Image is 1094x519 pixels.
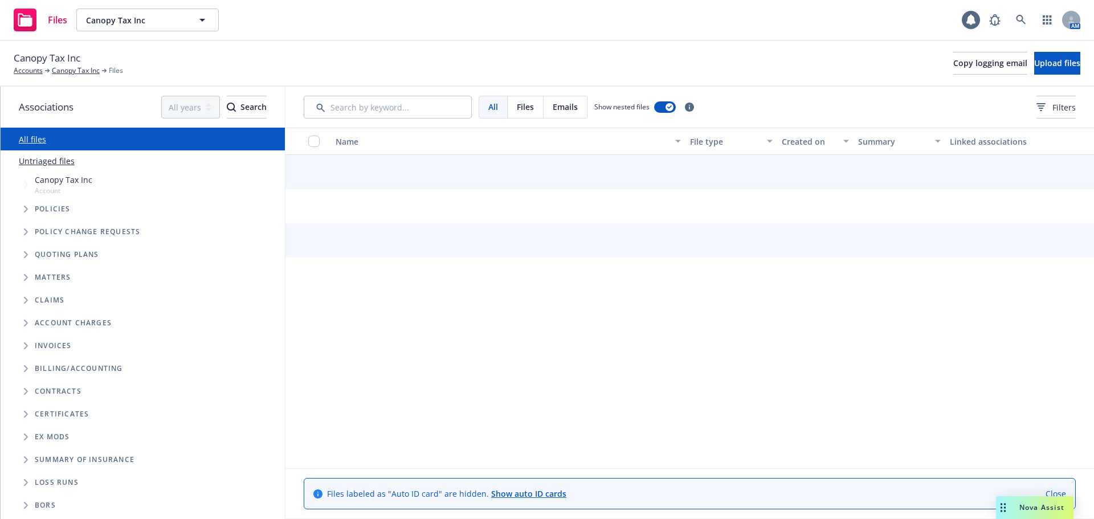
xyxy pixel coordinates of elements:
div: Linked associations [950,136,1032,148]
div: Created on [782,136,836,148]
span: Nova Assist [1019,502,1064,512]
div: Name [336,136,668,148]
a: Untriaged files [19,155,75,167]
button: Filters [1036,96,1076,118]
span: Summary of insurance [35,456,134,463]
span: Ex Mods [35,434,70,440]
span: Loss Runs [35,479,79,486]
a: Report a Bug [983,9,1006,31]
a: Switch app [1036,9,1059,31]
a: Search [1010,9,1032,31]
span: Policy change requests [35,228,140,235]
span: All [488,101,498,113]
span: Billing/Accounting [35,365,123,372]
span: Canopy Tax Inc [35,174,92,186]
span: Certificates [35,411,89,418]
span: Filters [1052,101,1076,113]
span: BORs [35,502,56,509]
span: Account charges [35,320,112,326]
a: Close [1046,488,1066,500]
span: Contracts [35,388,81,395]
span: Quoting plans [35,251,99,258]
span: Filters [1036,101,1076,113]
span: Files [48,15,67,24]
span: Copy logging email [953,58,1027,68]
button: Nova Assist [996,496,1073,519]
button: File type [685,128,777,155]
a: Show auto ID cards [491,488,566,499]
div: Search [227,96,267,118]
span: Upload files [1034,58,1080,68]
a: Files [9,4,72,36]
span: Associations [19,100,74,115]
div: File type [690,136,760,148]
button: Summary [854,128,945,155]
div: Summary [858,136,928,148]
button: Copy logging email [953,52,1027,75]
span: Files labeled as "Auto ID card" are hidden. [327,488,566,500]
span: Account [35,186,92,195]
input: Select all [308,136,320,147]
span: Invoices [35,342,72,349]
span: Show nested files [594,102,650,112]
button: Name [331,128,685,155]
div: Folder Tree Example [1,357,285,517]
span: Files [517,101,534,113]
button: Created on [777,128,854,155]
span: Canopy Tax Inc [86,14,185,26]
button: Upload files [1034,52,1080,75]
a: Canopy Tax Inc [52,66,100,76]
input: Search by keyword... [304,96,472,118]
button: SearchSearch [227,96,267,118]
button: Canopy Tax Inc [76,9,219,31]
span: Canopy Tax Inc [14,51,80,66]
div: Drag to move [996,496,1010,519]
span: Claims [35,297,64,304]
button: Linked associations [945,128,1037,155]
span: Policies [35,206,71,212]
span: Files [109,66,123,76]
svg: Search [227,103,236,112]
a: All files [19,134,46,145]
span: Emails [553,101,578,113]
div: Tree Example [1,171,285,357]
span: Matters [35,274,71,281]
a: Accounts [14,66,43,76]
